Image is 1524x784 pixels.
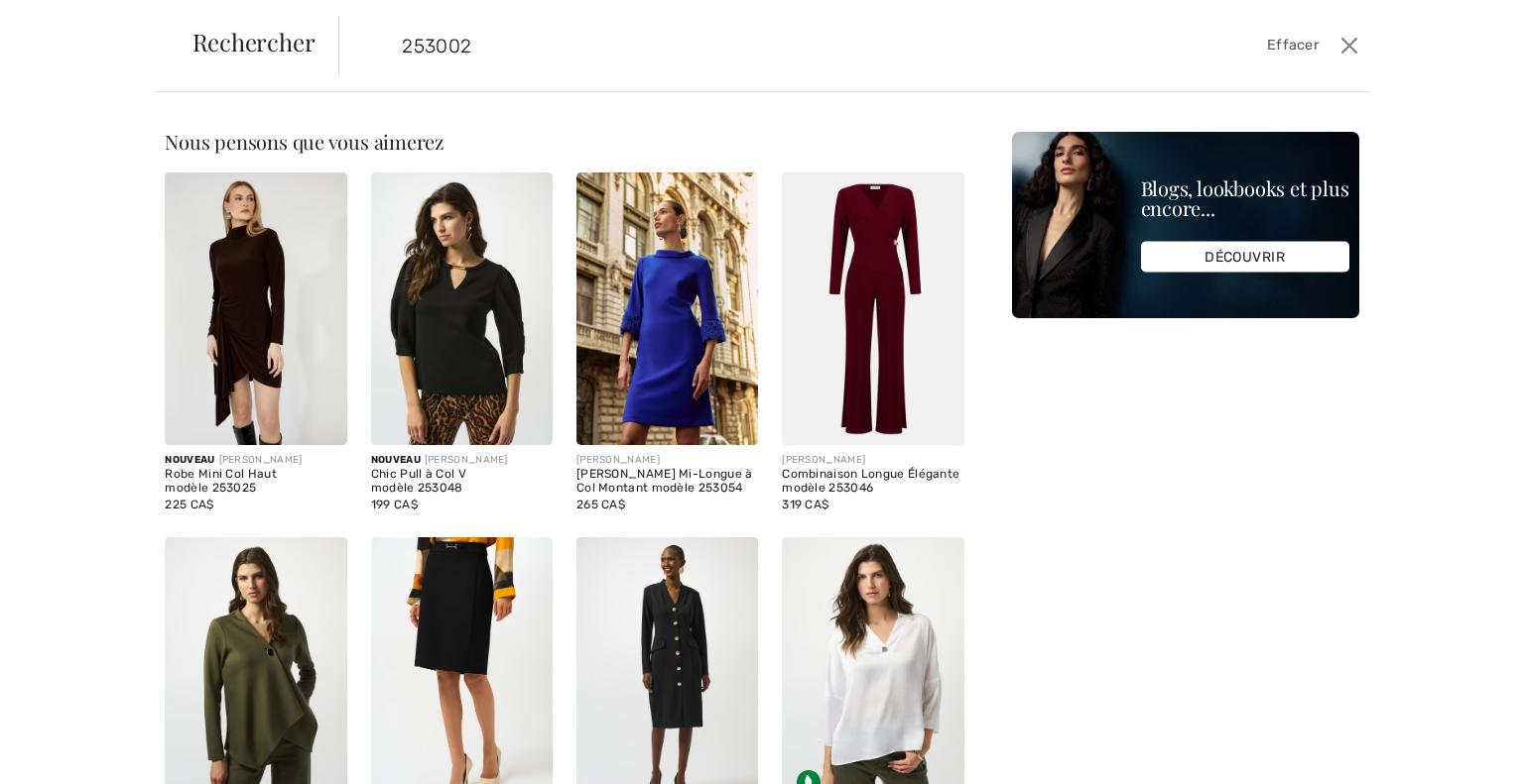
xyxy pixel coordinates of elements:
[371,468,553,496] div: Chic Pull à Col V modèle 253048
[371,172,553,445] img: Chic Pull à Col V modèle 253048. Black
[782,468,963,496] div: Combinaison Longue Élégante modèle 253046
[782,172,963,445] img: Combinaison Longue Élégante modèle 253046. Black
[165,453,346,468] div: [PERSON_NAME]
[165,454,214,466] span: Nouveau
[371,453,553,468] div: [PERSON_NAME]
[165,468,346,496] div: Robe Mini Col Haut modèle 253025
[1334,30,1363,61] button: Ferme
[1141,242,1349,273] div: DÉCOUVRIR
[576,498,625,511] span: 265 CA$
[576,468,758,496] div: [PERSON_NAME] Mi-Longue à Col Montant modèle 253054
[371,454,421,466] span: Nouveau
[782,498,828,511] span: 319 CA$
[576,453,758,468] div: [PERSON_NAME]
[1012,132,1359,318] img: Blogs, lookbooks et plus encore...
[45,14,84,32] span: Aide
[192,30,316,54] span: Rechercher
[387,16,1097,75] input: TAPER POUR RECHERCHER
[165,172,346,445] img: Robe Mini Col Haut modèle 253025. Mocha
[165,128,444,155] span: Nous pensons que vous aimerez
[1267,35,1319,56] span: Effacer
[576,172,758,445] img: Robe Droite Mi-Longue à Col Montant modèle 253054. Black
[1141,178,1349,218] div: Blogs, lookbooks et plus encore...
[165,498,213,511] span: 225 CA$
[371,498,418,511] span: 199 CA$
[782,453,963,468] div: [PERSON_NAME]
